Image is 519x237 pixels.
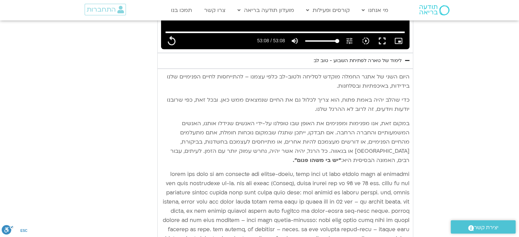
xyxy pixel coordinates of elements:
summary: לימוד של טארה לפתיחת השבוע - טוב לב [157,53,413,69]
a: תמכו בנו [168,4,196,17]
img: תודעה בריאה [419,5,449,15]
span: התחברות [87,6,116,13]
a: מי אנחנו [358,4,392,17]
a: התחברות [85,4,126,15]
strong: “יש בי משהו פגום”. [293,157,341,164]
a: קורסים ופעילות [303,4,353,17]
a: יצירת קשר [451,220,516,234]
div: לימוד של טארה לפתיחת השבוע - טוב לב [314,57,402,65]
p: היום השני של אתגר החמלה מוקדש לסליחה ולטוב-לב כלפי עצמנו – להתייחסות לחיים הפנימיים שלנו בידידות,... [161,72,409,91]
span: יצירת קשר [474,223,499,232]
a: צרו קשר [201,4,229,17]
p: במקום זאת, אנו מפנימות ומפנימים את האופן שבו טופלנו על-ידי האנשים שגידלו אותנו, האנשים המשמעותיים... [161,119,409,165]
p: כדי שהלב יהיה באמת פתוח, הוא צריך לכלול גם את החיים שנמצאים ממש כאן. ובכל זאת, כפי שרובנו יודעות ... [161,95,409,114]
a: מועדון תודעה בריאה [234,4,298,17]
